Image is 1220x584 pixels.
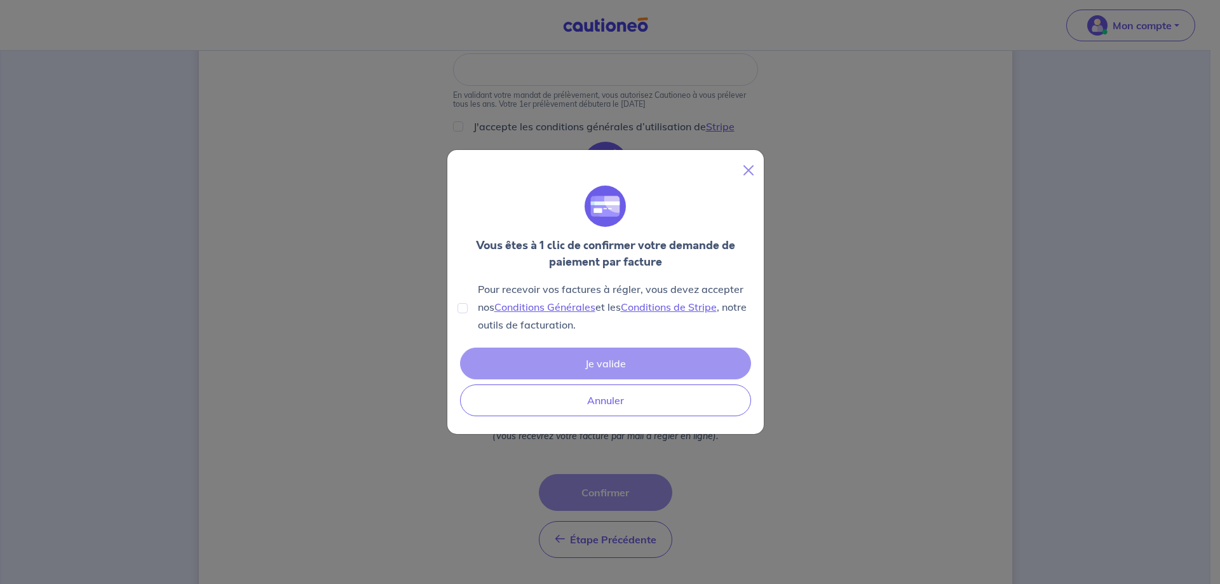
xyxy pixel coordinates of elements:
[738,160,759,180] button: Close
[585,186,626,227] img: illu_payment.svg
[494,301,595,313] a: Conditions Générales
[478,280,754,334] p: Pour recevoir vos factures à régler, vous devez accepter nos et les , notre outils de facturation.
[476,237,735,270] strong: Vous êtes à 1 clic de confirmer votre demande de paiement par facture
[621,301,717,313] a: Conditions de Stripe
[460,384,751,416] button: Annuler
